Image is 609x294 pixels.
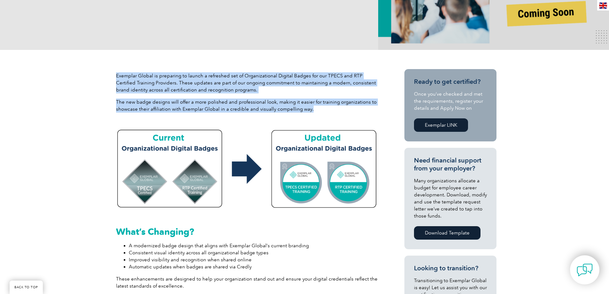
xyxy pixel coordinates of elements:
a: BACK TO TOP [10,281,43,294]
li: Improved visibility and recognition when shared online [129,256,378,263]
h3: Need financial support from your employer? [414,156,487,172]
p: These enhancements are designed to help your organization stand out and ensure your digital crede... [116,275,378,290]
p: Once you’ve checked and met the requirements, register your details and Apply Now on [414,91,487,112]
img: Organizational Digital Badges [116,124,378,211]
li: Consistent visual identity across all organizational badge types [129,249,378,256]
img: contact-chat.png [577,262,593,278]
img: en [599,3,607,9]
li: Automatic updates when badges are shared via Credly [129,263,378,270]
h3: Looking to transition? [414,264,487,272]
a: Exemplar LINK [414,118,468,132]
a: Download Template [414,226,480,240]
strong: What’s Changing? [116,226,194,237]
h3: Ready to get certified? [414,78,487,86]
p: Exemplar Global is preparing to launch a refreshed set of Organizational Digital Badges for our T... [116,72,378,93]
li: A modernized badge design that aligns with Exemplar Global’s current branding [129,242,378,249]
p: The new badge designs will offer a more polished and professional look, making it easier for trai... [116,99,378,113]
p: Many organizations allocate a budget for employee career development. Download, modify and use th... [414,177,487,219]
